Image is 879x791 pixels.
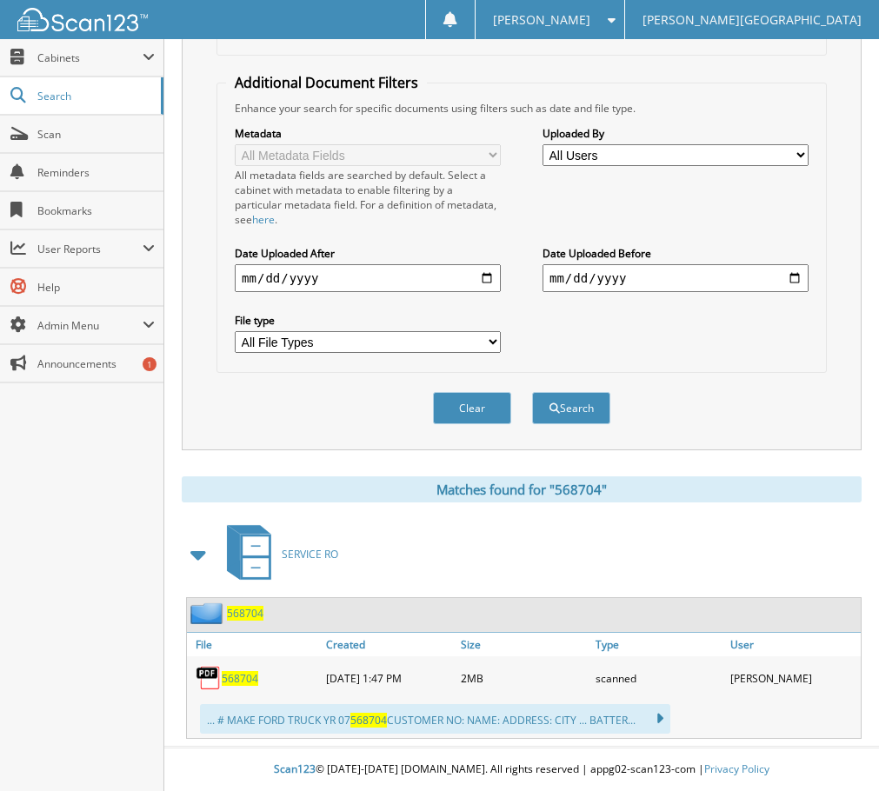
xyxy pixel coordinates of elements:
[252,212,275,227] a: here
[187,633,322,656] a: File
[227,606,263,621] a: 568704
[235,246,501,261] label: Date Uploaded After
[37,242,143,256] span: User Reports
[235,264,501,292] input: start
[433,392,511,424] button: Clear
[37,89,152,103] span: Search
[493,15,590,25] span: [PERSON_NAME]
[226,101,817,116] div: Enhance your search for specific documents using filters such as date and file type.
[200,704,670,734] div: ... # MAKE FORD TRUCK YR 07 CUSTOMER NO: NAME: ADDRESS: CITY ... BATTER...
[37,165,155,180] span: Reminders
[543,264,809,292] input: end
[322,661,456,695] div: [DATE] 1:47 PM
[17,8,148,31] img: scan123-logo-white.svg
[726,633,861,656] a: User
[222,671,258,686] a: 568704
[350,713,387,728] span: 568704
[190,602,227,624] img: folder2.png
[643,15,862,25] span: [PERSON_NAME][GEOGRAPHIC_DATA]
[182,476,862,502] div: Matches found for "568704"
[235,126,501,141] label: Metadata
[37,356,155,371] span: Announcements
[591,633,726,656] a: Type
[322,633,456,656] a: Created
[226,73,427,92] legend: Additional Document Filters
[143,357,156,371] div: 1
[792,708,879,791] iframe: Chat Widget
[274,761,316,776] span: Scan123
[543,246,809,261] label: Date Uploaded Before
[235,168,501,227] div: All metadata fields are searched by default. Select a cabinet with metadata to enable filtering b...
[282,547,338,562] span: SERVICE RO
[543,126,809,141] label: Uploaded By
[37,318,143,333] span: Admin Menu
[37,280,155,295] span: Help
[235,313,501,328] label: File type
[216,520,338,588] a: SERVICE RO
[532,392,610,424] button: Search
[37,50,143,65] span: Cabinets
[37,203,155,218] span: Bookmarks
[704,761,769,776] a: Privacy Policy
[196,665,222,691] img: PDF.png
[591,661,726,695] div: scanned
[726,661,861,695] div: [PERSON_NAME]
[37,127,155,142] span: Scan
[164,748,879,791] div: © [DATE]-[DATE] [DOMAIN_NAME]. All rights reserved | appg02-scan123-com |
[456,661,591,695] div: 2MB
[456,633,591,656] a: Size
